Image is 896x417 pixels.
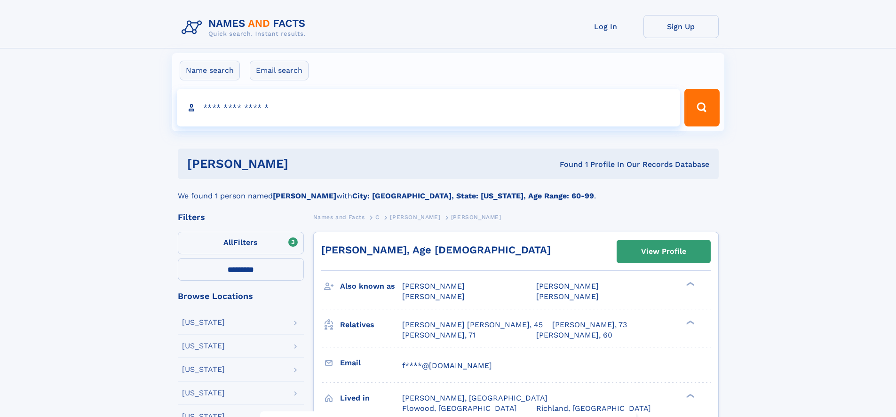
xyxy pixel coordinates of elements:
div: Browse Locations [178,292,304,300]
a: [PERSON_NAME] [PERSON_NAME], 45 [402,320,543,330]
span: C [375,214,380,220]
div: [US_STATE] [182,366,225,373]
span: [PERSON_NAME], [GEOGRAPHIC_DATA] [402,393,547,402]
a: C [375,211,380,223]
span: [PERSON_NAME] [536,292,599,301]
a: [PERSON_NAME], 60 [536,330,612,340]
span: [PERSON_NAME] [451,214,501,220]
h3: Relatives [340,317,402,333]
span: [PERSON_NAME] [402,282,465,291]
a: Names and Facts [313,211,365,223]
a: Sign Up [643,15,719,38]
span: [PERSON_NAME] [390,214,440,220]
h1: [PERSON_NAME] [187,158,424,170]
label: Email search [250,61,309,80]
span: Richland, [GEOGRAPHIC_DATA] [536,404,651,413]
button: Search Button [684,89,719,126]
h3: Email [340,355,402,371]
input: search input [177,89,681,126]
div: Found 1 Profile In Our Records Database [424,159,709,170]
img: Logo Names and Facts [178,15,313,40]
a: [PERSON_NAME] [390,211,440,223]
a: [PERSON_NAME], 71 [402,330,476,340]
span: [PERSON_NAME] [536,282,599,291]
label: Name search [180,61,240,80]
div: [US_STATE] [182,342,225,350]
div: Filters [178,213,304,221]
a: [PERSON_NAME], Age [DEMOGRAPHIC_DATA] [321,244,551,256]
h3: Also known as [340,278,402,294]
div: [US_STATE] [182,319,225,326]
span: All [223,238,233,247]
div: ❯ [684,319,695,325]
b: [PERSON_NAME] [273,191,336,200]
a: View Profile [617,240,710,263]
div: ❯ [684,393,695,399]
div: View Profile [641,241,686,262]
h3: Lived in [340,390,402,406]
div: ❯ [684,281,695,287]
a: [PERSON_NAME], 73 [552,320,627,330]
div: We found 1 person named with . [178,179,719,202]
a: Log In [568,15,643,38]
label: Filters [178,232,304,254]
div: [US_STATE] [182,389,225,397]
span: Flowood, [GEOGRAPHIC_DATA] [402,404,517,413]
b: City: [GEOGRAPHIC_DATA], State: [US_STATE], Age Range: 60-99 [352,191,594,200]
span: [PERSON_NAME] [402,292,465,301]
